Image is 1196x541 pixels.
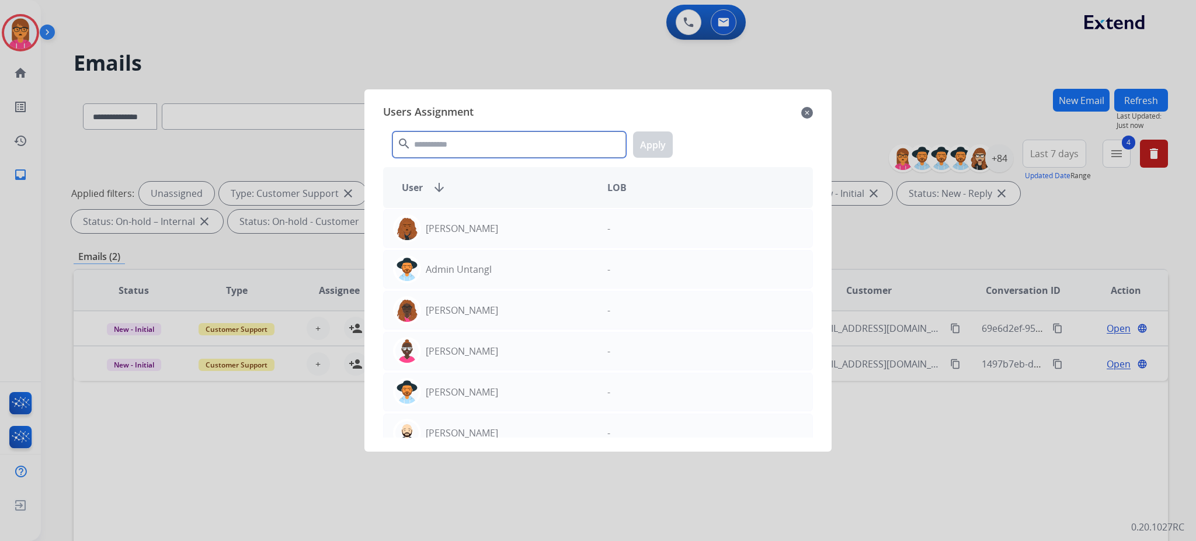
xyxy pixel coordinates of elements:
[607,303,610,317] p: -
[392,181,598,195] div: User
[426,426,498,440] p: [PERSON_NAME]
[607,426,610,440] p: -
[607,262,610,276] p: -
[607,221,610,235] p: -
[426,221,498,235] p: [PERSON_NAME]
[397,137,411,151] mat-icon: search
[432,181,446,195] mat-icon: arrow_downward
[383,103,474,122] span: Users Assignment
[633,131,673,158] button: Apply
[426,385,498,399] p: [PERSON_NAME]
[426,303,498,317] p: [PERSON_NAME]
[801,106,813,120] mat-icon: close
[426,344,498,358] p: [PERSON_NAME]
[607,344,610,358] p: -
[607,385,610,399] p: -
[607,181,627,195] span: LOB
[426,262,492,276] p: Admin Untangl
